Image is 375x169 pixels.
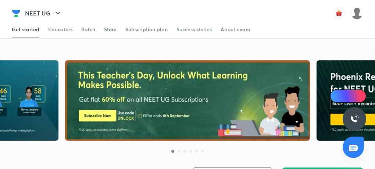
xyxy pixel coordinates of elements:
div: Store [104,26,117,33]
div: Educators [48,26,72,33]
img: VAISHNAVI DWIVEDI [351,7,363,20]
a: Batch [81,21,95,38]
a: About exam [221,21,250,38]
img: avatar [333,7,345,19]
div: Subscription plan [125,26,168,33]
a: Subscription plan [125,21,168,38]
div: Success stories [176,26,212,33]
a: Store [104,21,117,38]
a: Ai Doubts [330,89,366,103]
div: Batch [81,26,95,33]
div: About exam [221,26,250,33]
img: ttu [350,115,359,123]
img: Company Logo [12,9,21,18]
a: Get started [12,21,39,38]
span: Ai Doubts [342,93,362,99]
div: Get started [12,26,39,33]
a: Educators [48,21,72,38]
img: Icon [335,93,340,99]
button: NEET UG [21,6,67,21]
a: Success stories [176,21,212,38]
